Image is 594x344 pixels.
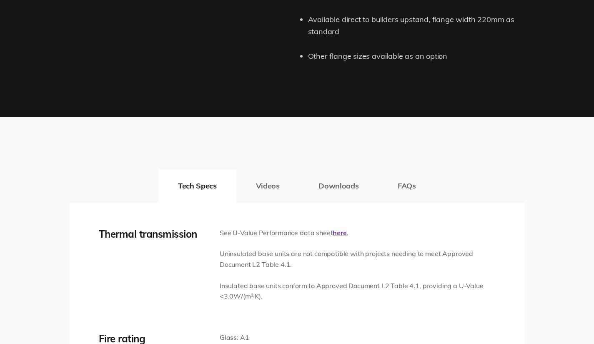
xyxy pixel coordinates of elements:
[308,14,525,38] li: Available direct to builders upstand, flange width 220mm as standard
[236,169,299,203] button: Videos
[308,50,525,63] li: Other flange sizes available as an option
[220,281,496,302] p: Insulated base units conform to Approved Document L2 Table 4.1, providing a U-Value <3.0W/(m²·K).
[333,228,346,237] a: here
[99,228,207,240] div: Thermal transmission
[220,228,496,239] p: See U-Value Performance data sheet .
[378,169,436,203] button: FAQs
[444,247,594,344] iframe: Chat Widget
[220,249,496,270] p: Uninsulated base units are not compatible with projects needing to meet Approved Document L2 Tabl...
[299,169,378,203] button: Downloads
[220,332,277,343] p: Glass: A1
